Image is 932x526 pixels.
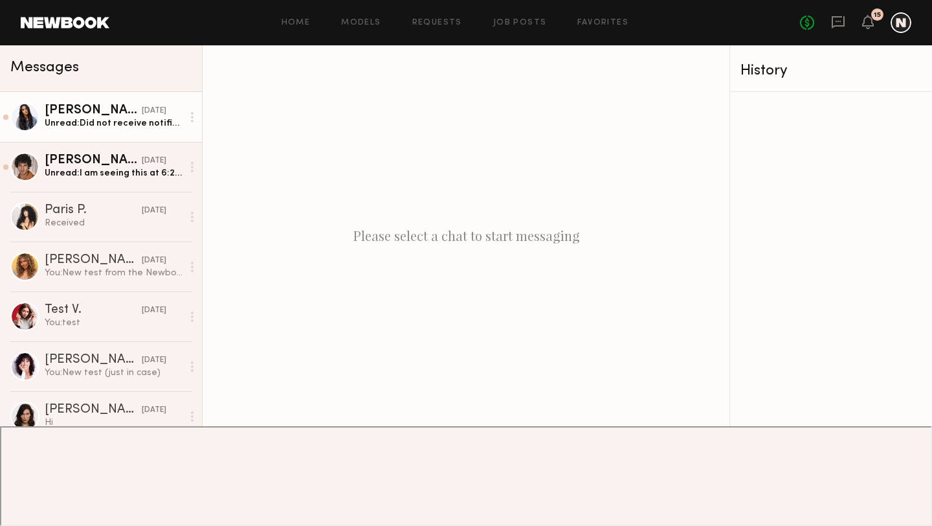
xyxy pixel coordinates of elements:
div: 15 [874,12,881,19]
div: History [740,63,922,78]
div: Received [45,217,183,229]
div: [DATE] [142,304,166,317]
div: Please select a chat to start messaging [203,45,729,426]
div: Unread: Did not receive notification. I just now received email notification 8:42pm [45,117,183,130]
div: [DATE] [142,354,166,367]
a: Models [341,19,381,27]
div: [DATE] [142,205,166,217]
div: Paris P. [45,204,142,217]
div: Test V. [45,304,142,317]
div: [PERSON_NAME] [45,254,142,267]
div: [PERSON_NAME] [45,354,142,367]
div: You: New test from the Newbook team [45,267,183,279]
a: Requests [412,19,462,27]
div: Unread: I am seeing this at 6:21pm. I randomly checked the app after getting no notifications [45,167,183,179]
div: [PERSON_NAME] [45,404,142,417]
div: [PERSON_NAME] [45,154,142,167]
div: [PERSON_NAME] [45,104,142,117]
div: Hi [45,417,183,429]
div: [DATE] [142,255,166,267]
a: Home [282,19,311,27]
a: Job Posts [493,19,547,27]
a: Favorites [577,19,628,27]
div: You: test [45,317,183,329]
div: [DATE] [142,105,166,117]
div: [DATE] [142,404,166,417]
div: [DATE] [142,155,166,167]
span: Messages [10,60,79,75]
div: You: New test (just in case) [45,367,183,379]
